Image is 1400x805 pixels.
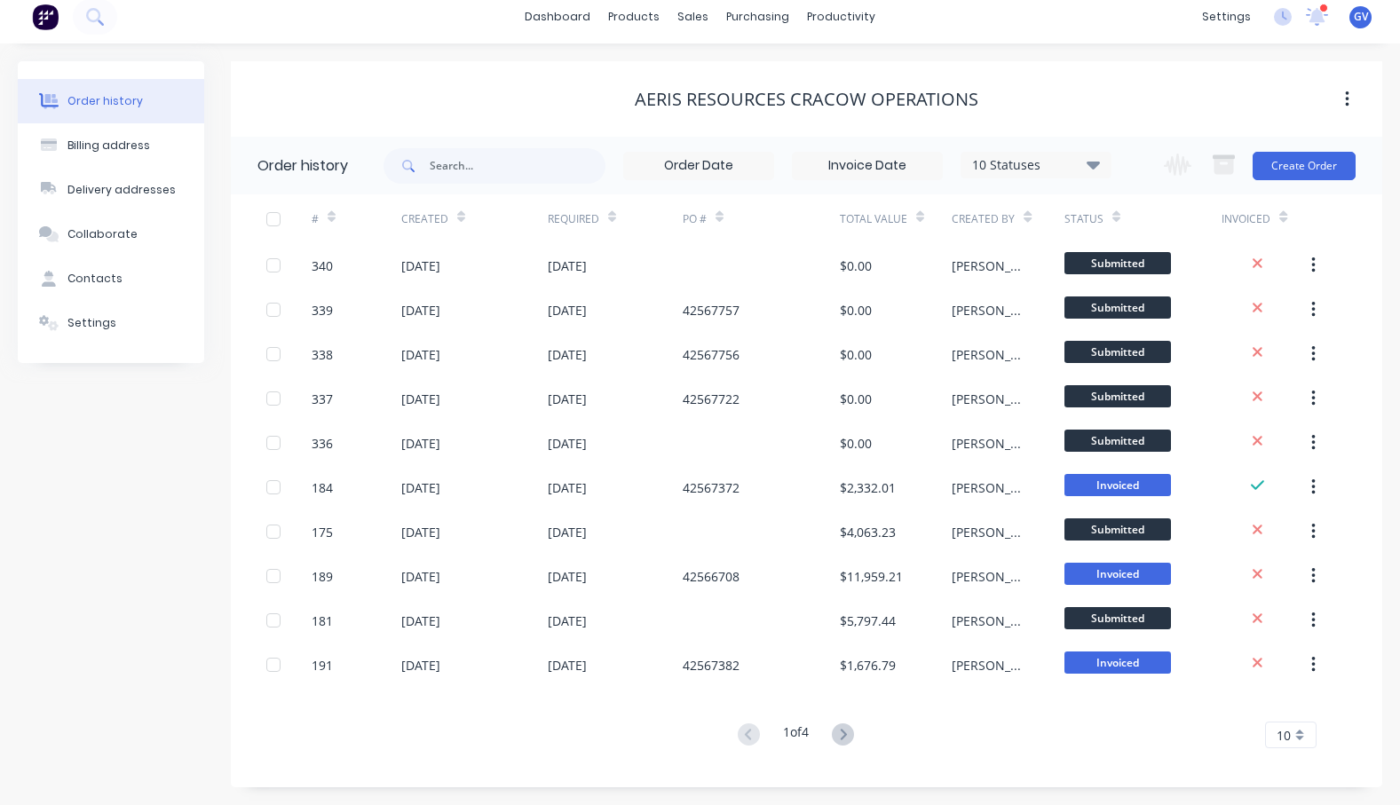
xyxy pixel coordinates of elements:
span: Invoiced [1064,563,1171,585]
button: Delivery addresses [18,168,204,212]
div: [DATE] [401,390,440,408]
button: Create Order [1253,152,1356,180]
span: Submitted [1064,385,1171,407]
span: GV [1354,9,1368,25]
div: [PERSON_NAME] [952,523,1029,541]
div: Status [1064,194,1222,243]
button: Settings [18,301,204,345]
div: [PERSON_NAME] [952,656,1029,675]
button: Collaborate [18,212,204,256]
div: Settings [67,315,116,331]
div: [DATE] [548,301,587,320]
div: $0.00 [840,301,872,320]
div: Created By [952,194,1064,243]
span: 10 [1277,726,1291,745]
div: [PERSON_NAME] [952,301,1029,320]
div: [DATE] [548,523,587,541]
div: 339 [312,301,333,320]
div: [PERSON_NAME] [952,345,1029,364]
div: 42567756 [683,345,740,364]
button: Billing address [18,123,204,168]
div: [DATE] [401,567,440,586]
img: Factory [32,4,59,30]
div: 336 [312,434,333,453]
div: 42567372 [683,478,740,497]
div: Created [401,211,448,227]
div: [PERSON_NAME] [952,390,1029,408]
div: [DATE] [401,478,440,497]
div: # [312,194,401,243]
input: Search... [430,148,605,184]
div: 42567722 [683,390,740,408]
div: [PERSON_NAME] [952,478,1029,497]
div: $2,332.01 [840,478,896,497]
div: [DATE] [401,256,440,275]
div: Created [401,194,548,243]
div: Total Value [840,194,953,243]
div: # [312,211,319,227]
div: Required [548,194,683,243]
div: 191 [312,656,333,675]
div: Invoiced [1222,194,1311,243]
div: Total Value [840,211,907,227]
a: dashboard [516,4,599,30]
div: PO # [683,194,840,243]
div: 42566708 [683,567,740,586]
div: $0.00 [840,256,872,275]
div: 338 [312,345,333,364]
div: [DATE] [401,656,440,675]
div: products [599,4,668,30]
span: Invoiced [1064,651,1171,674]
span: Submitted [1064,341,1171,363]
div: 10 Statuses [961,155,1111,175]
div: [DATE] [548,345,587,364]
div: 181 [312,612,333,630]
div: 175 [312,523,333,541]
div: Order history [67,93,143,109]
div: $4,063.23 [840,523,896,541]
div: [PERSON_NAME] [952,256,1029,275]
div: $1,676.79 [840,656,896,675]
div: Order history [257,155,348,177]
div: Billing address [67,138,150,154]
div: sales [668,4,717,30]
div: [PERSON_NAME] [952,612,1029,630]
div: 340 [312,256,333,275]
div: [PERSON_NAME] [952,434,1029,453]
div: [DATE] [548,567,587,586]
div: Invoiced [1222,211,1270,227]
div: [DATE] [548,656,587,675]
span: Submitted [1064,430,1171,452]
div: $0.00 [840,390,872,408]
div: Delivery addresses [67,182,176,198]
span: Submitted [1064,518,1171,541]
div: purchasing [717,4,798,30]
div: [DATE] [548,390,587,408]
div: productivity [798,4,884,30]
span: Submitted [1064,607,1171,629]
div: [DATE] [548,256,587,275]
div: 337 [312,390,333,408]
div: 42567757 [683,301,740,320]
div: $11,959.21 [840,567,903,586]
div: [DATE] [401,612,440,630]
div: 1 of 4 [783,722,809,748]
div: PO # [683,211,707,227]
div: Created By [952,211,1015,227]
input: Order Date [624,153,773,179]
div: $0.00 [840,434,872,453]
input: Invoice Date [793,153,942,179]
div: Contacts [67,271,123,287]
div: $0.00 [840,345,872,364]
div: [DATE] [548,612,587,630]
div: 42567382 [683,656,740,675]
div: 184 [312,478,333,497]
div: [DATE] [548,434,587,453]
div: Required [548,211,599,227]
div: Aeris Resources Cracow Operations [635,89,978,110]
div: [DATE] [401,434,440,453]
div: Status [1064,211,1103,227]
div: [DATE] [401,345,440,364]
button: Contacts [18,256,204,301]
span: Submitted [1064,296,1171,319]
